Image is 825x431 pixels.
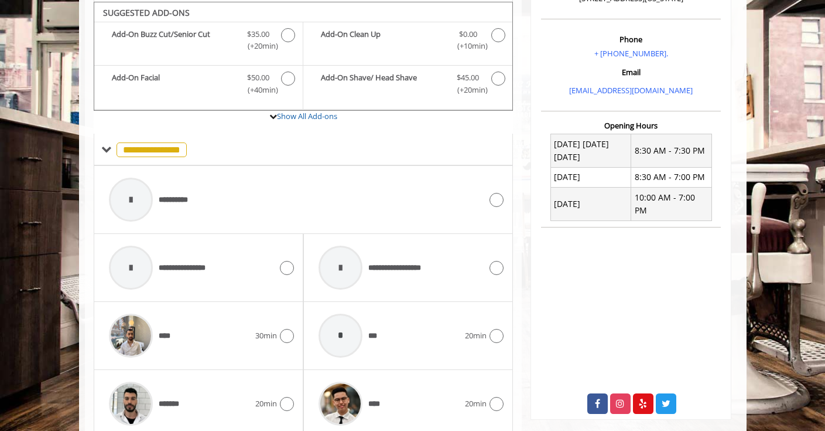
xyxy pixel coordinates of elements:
[550,134,631,168] td: [DATE] [DATE] [DATE]
[459,28,477,40] span: $0.00
[112,28,235,53] b: Add-On Buzz Cut/Senior Cut
[465,398,487,410] span: 20min
[255,398,277,410] span: 20min
[631,188,712,221] td: 10:00 AM - 7:00 PM
[247,72,269,84] span: $50.00
[100,28,297,56] label: Add-On Buzz Cut/Senior Cut
[450,84,485,96] span: (+20min )
[550,167,631,187] td: [DATE]
[631,167,712,187] td: 8:30 AM - 7:00 PM
[465,330,487,342] span: 20min
[321,72,445,96] b: Add-On Shave/ Head Shave
[309,72,506,99] label: Add-On Shave/ Head Shave
[100,72,297,99] label: Add-On Facial
[241,84,275,96] span: (+40min )
[541,121,721,130] h3: Opening Hours
[309,28,506,56] label: Add-On Clean Up
[544,35,718,43] h3: Phone
[103,7,190,18] b: SUGGESTED ADD-ONS
[321,28,445,53] b: Add-On Clean Up
[544,68,718,76] h3: Email
[255,330,277,342] span: 30min
[112,72,235,96] b: Add-On Facial
[450,40,485,52] span: (+10min )
[550,188,631,221] td: [DATE]
[247,28,269,40] span: $35.00
[569,85,693,96] a: [EMAIL_ADDRESS][DOMAIN_NAME]
[241,40,275,52] span: (+20min )
[277,111,337,121] a: Show All Add-ons
[94,2,514,111] div: NYU Students Haircut Add-onS
[457,72,479,84] span: $45.00
[594,48,668,59] a: + [PHONE_NUMBER].
[631,134,712,168] td: 8:30 AM - 7:30 PM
